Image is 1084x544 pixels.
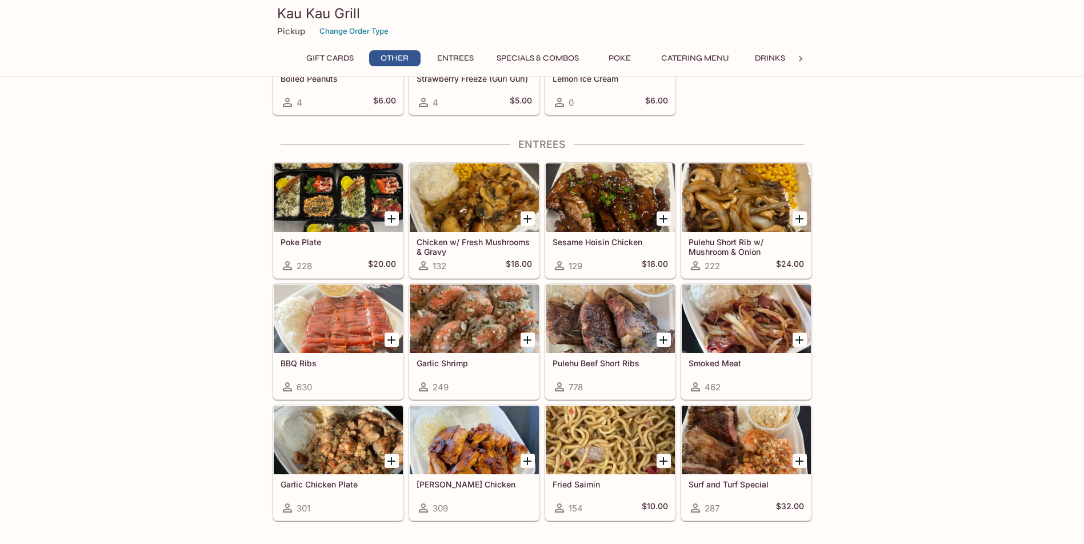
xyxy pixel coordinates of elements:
[657,211,671,226] button: Add Sesame Hoisin Chicken
[490,50,585,66] button: Specials & Combos
[569,382,583,393] span: 778
[300,50,360,66] button: Gift Cards
[417,237,532,256] h5: Chicken w/ Fresh Mushrooms & Gravy
[642,501,668,515] h5: $10.00
[655,50,735,66] button: Catering Menu
[521,333,535,347] button: Add Garlic Shrimp
[553,479,668,489] h5: Fried Saimin
[569,97,574,108] span: 0
[793,333,807,347] button: Add Smoked Meat
[569,503,583,514] span: 154
[745,50,796,66] button: Drinks
[657,454,671,468] button: Add Fried Saimin
[645,95,668,109] h5: $6.00
[297,503,310,514] span: 301
[689,479,804,489] h5: Surf and Turf Special
[297,97,302,108] span: 4
[793,211,807,226] button: Add Pulehu Short Rib w/ Mushroom & Onion
[417,479,532,489] h5: [PERSON_NAME] Chicken
[277,5,807,22] h3: Kau Kau Grill
[682,406,811,474] div: Surf and Turf Special
[385,333,399,347] button: Add BBQ Ribs
[521,454,535,468] button: Add Teri Chicken
[273,163,403,278] a: Poke Plate228$20.00
[705,503,719,514] span: 287
[410,163,539,232] div: Chicken w/ Fresh Mushrooms & Gravy
[545,284,675,399] a: Pulehu Beef Short Ribs778
[385,211,399,226] button: Add Poke Plate
[281,479,396,489] h5: Garlic Chicken Plate
[681,163,811,278] a: Pulehu Short Rib w/ Mushroom & Onion222$24.00
[545,163,675,278] a: Sesame Hoisin Chicken129$18.00
[545,405,675,521] a: Fried Saimin154$10.00
[274,163,403,232] div: Poke Plate
[776,259,804,273] h5: $24.00
[369,50,421,66] button: Other
[433,261,446,271] span: 132
[417,74,532,83] h5: Strawberry Freeze (Guri Guri)
[297,261,312,271] span: 228
[657,333,671,347] button: Add Pulehu Beef Short Ribs
[705,382,721,393] span: 462
[281,237,396,247] h5: Poke Plate
[682,285,811,353] div: Smoked Meat
[373,95,396,109] h5: $6.00
[553,74,668,83] h5: Lemon Ice Cream
[506,259,532,273] h5: $18.00
[642,259,668,273] h5: $18.00
[281,74,396,83] h5: Boiled Peanuts
[433,382,449,393] span: 249
[546,285,675,353] div: Pulehu Beef Short Ribs
[274,285,403,353] div: BBQ Ribs
[430,50,481,66] button: Entrees
[273,284,403,399] a: BBQ Ribs630
[273,138,812,151] h4: Entrees
[681,405,811,521] a: Surf and Turf Special287$32.00
[273,405,403,521] a: Garlic Chicken Plate301
[553,237,668,247] h5: Sesame Hoisin Chicken
[682,163,811,232] div: Pulehu Short Rib w/ Mushroom & Onion
[409,163,539,278] a: Chicken w/ Fresh Mushrooms & Gravy132$18.00
[277,26,305,37] p: Pickup
[546,406,675,474] div: Fried Saimin
[417,358,532,368] h5: Garlic Shrimp
[521,211,535,226] button: Add Chicken w/ Fresh Mushrooms & Gravy
[793,454,807,468] button: Add Surf and Turf Special
[433,97,438,108] span: 4
[281,358,396,368] h5: BBQ Ribs
[314,22,394,40] button: Change Order Type
[410,285,539,353] div: Garlic Shrimp
[681,284,811,399] a: Smoked Meat462
[689,237,804,256] h5: Pulehu Short Rib w/ Mushroom & Onion
[569,261,582,271] span: 129
[553,358,668,368] h5: Pulehu Beef Short Ribs
[689,358,804,368] h5: Smoked Meat
[297,382,312,393] span: 630
[546,163,675,232] div: Sesame Hoisin Chicken
[274,406,403,474] div: Garlic Chicken Plate
[594,50,646,66] button: Poke
[776,501,804,515] h5: $32.00
[410,406,539,474] div: Teri Chicken
[510,95,532,109] h5: $5.00
[409,284,539,399] a: Garlic Shrimp249
[368,259,396,273] h5: $20.00
[433,503,448,514] span: 309
[385,454,399,468] button: Add Garlic Chicken Plate
[409,405,539,521] a: [PERSON_NAME] Chicken309
[705,261,720,271] span: 222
